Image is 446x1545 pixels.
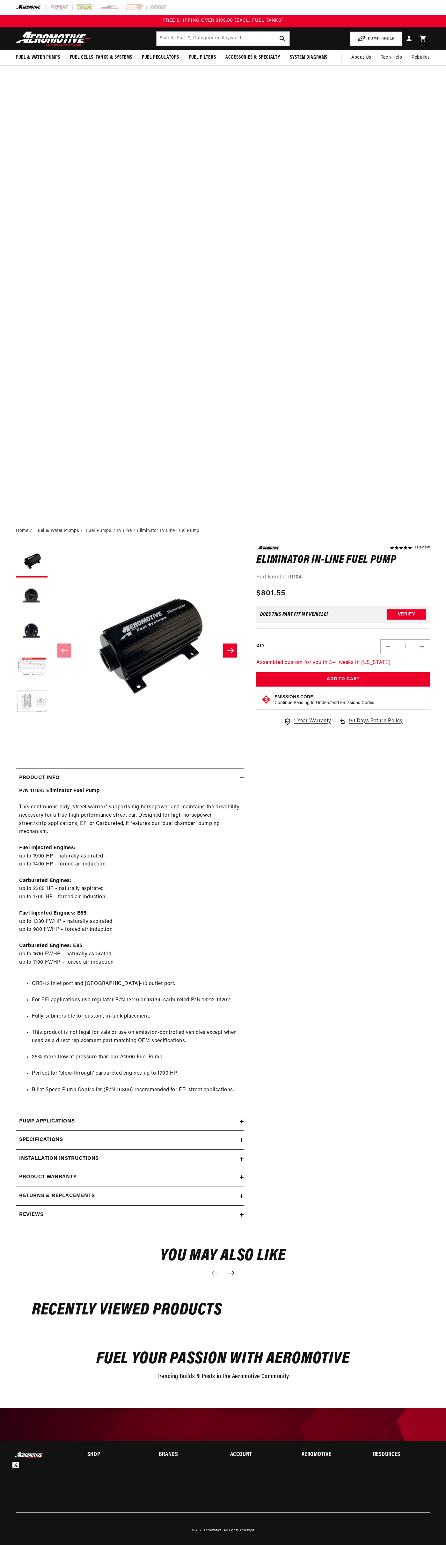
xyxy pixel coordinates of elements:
[19,1117,75,1126] h2: Pump Applications
[16,651,48,683] button: Load image 4 in gallery view
[289,575,302,580] strong: 11104
[16,1112,244,1131] summary: Pump Applications
[16,581,48,613] button: Load image 2 in gallery view
[137,50,184,65] summary: Fuel Regulators
[274,695,313,700] strong: Emissions Code
[11,50,65,65] summary: Fuel & Water Pumps
[294,717,331,725] span: 1 Year Warranty
[349,717,403,732] span: 90 Days Return Policy
[157,1373,289,1380] span: Trending Builds & Posts in the Aeromotive Community
[387,609,426,620] button: Verify
[373,1452,430,1458] summary: Resources
[256,659,430,667] p: Assembled custom for you in 3-4 weeks in [US_STATE]
[16,616,48,648] button: Load image 3 in gallery view
[16,546,244,755] media-gallery: Gallery Viewer
[225,54,280,61] span: Accessories & Specialty
[32,1012,240,1021] li: Fully submersible for custom, in-tank placement.
[381,54,402,61] span: Tech Help
[19,845,76,850] strong: Fuel Injected Engines:
[19,943,83,948] strong: Carbureted Engines: E85
[14,1452,46,1458] img: Aeromotive
[16,527,28,534] a: Home
[57,644,71,658] button: Slide left
[16,1206,244,1224] summary: Reviews
[274,695,374,706] button: Emissions CodeContinue Reading to Understand Emissions Codes
[223,644,237,658] button: Slide right
[414,546,430,550] a: 1 reviews
[32,996,240,1004] li: For EFI applications use regulator P/N 13110 or 13134, carbureted P/N 13212 13202.
[19,1192,95,1200] h2: Returns & replacements
[70,54,132,61] span: Fuel Cells, Tanks & Systems
[221,50,285,65] summary: Accessories & Specialty
[339,717,403,732] a: 90 Days Return Policy
[19,911,87,916] strong: Fuel Injected Engines: E85
[203,1529,222,1532] a: Aeromotive
[32,1029,240,1045] li: This product is not legal for sale or use on emission-controlled vehicles except when used as a d...
[14,31,93,46] img: Aeromotive
[19,1173,77,1181] h2: Product warranty
[16,54,60,61] span: Fuel & Water Pumps
[19,1136,63,1144] h2: Specifications
[32,1070,240,1078] li: Perfect for 'blow-through' carbureted engines up to 1700 HP.
[260,612,329,617] div: Does This part fit My vehicle?
[86,527,112,534] a: Fuel Pumps
[16,1351,430,1366] h2: Fuel Your Passion with Aeromotive
[19,1155,99,1163] h2: Installation Instructions
[163,18,283,23] span: FREE SHIPPING OVER $109.00 (EXCL. FUEL TANKS)
[32,980,240,988] li: ORB-12 inlet port and [GEOGRAPHIC_DATA]-10 outlet port.
[19,1211,43,1219] h2: Reviews
[117,527,137,534] li: In-Line
[256,643,264,649] label: QTY
[142,54,179,61] span: Fuel Regulators
[16,1131,244,1149] summary: Specifications
[224,1266,238,1280] button: Next slide
[230,1452,287,1458] summary: Account
[16,527,430,534] nav: breadcrumbs
[376,50,407,65] summary: Tech Help
[16,1150,244,1168] summary: Installation Instructions
[32,1086,240,1094] li: Billet Speed Pump Controller (P/N 16306) recommended for EFI street applications.
[208,1266,222,1280] button: Previous slide
[35,527,79,534] a: Fuel & Water Pumps
[16,546,48,578] button: Load image 1 in gallery view
[351,55,371,60] span: About Us
[19,878,71,883] strong: Carbureted Engines:
[256,672,430,687] button: Add to Cart
[16,1187,244,1205] summary: Returns & replacements
[65,50,137,65] summary: Fuel Cells, Tanks & Systems
[285,50,332,65] summary: System Diagrams
[290,54,327,61] span: System Diagrams
[19,774,59,782] h2: Product Info
[157,32,290,46] input: Search by Part Number, Category or Keyword
[275,32,289,46] button: search button
[16,769,244,787] summary: Product Info
[347,50,376,65] a: About Us
[16,787,244,1102] div: This continuous duty 'street warrior' supports big horsepower and maintains the drivability neces...
[224,1529,254,1532] small: All rights reserved
[261,695,271,705] img: Emissions code
[256,573,430,582] div: Part Number:
[32,1303,414,1318] h2: Recently Viewed Products
[32,1248,414,1263] h2: You may also like
[302,1452,359,1458] summary: Aeromotive
[256,588,285,599] span: $801.55
[87,1452,144,1458] summary: Shop
[407,50,435,65] summary: Rebuilds
[284,717,331,725] a: 1 Year Warranty
[192,1529,223,1532] small: © 2025 .
[32,1053,240,1062] li: 25% more flow at pressure than our A1000 Fuel Pump.
[350,32,402,46] button: PUMP FINDER
[16,686,48,718] button: Load image 5 in gallery view
[189,54,216,61] span: Fuel Filters
[184,50,221,65] summary: Fuel Filters
[412,54,430,61] span: Rebuilds
[274,700,374,706] p: Continue Reading to Understand Emissions Codes
[19,788,100,793] strong: P/N 11104: Eliminator Fuel Pump
[256,555,430,565] h1: Eliminator In-Line Fuel Pump
[159,1452,216,1458] summary: Brands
